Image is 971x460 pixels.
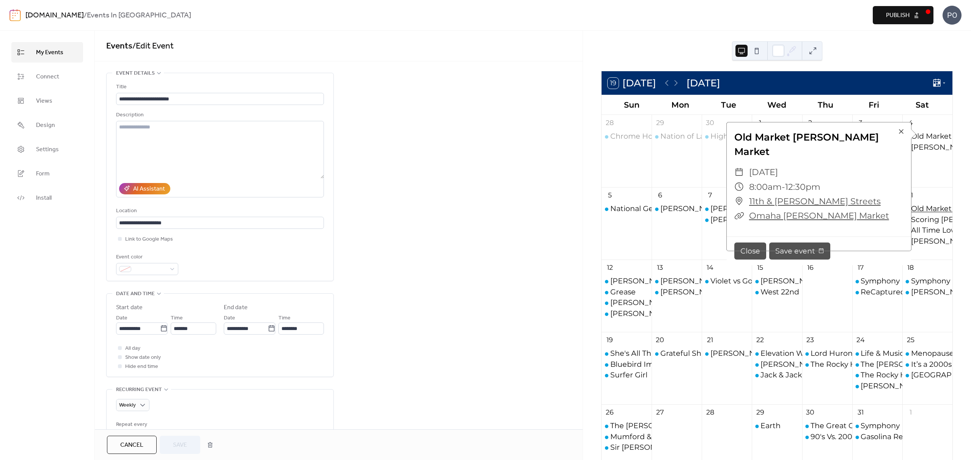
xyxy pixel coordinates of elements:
[906,408,915,417] div: 1
[605,263,615,272] div: 12
[902,370,952,380] div: Slacker University
[11,91,83,111] a: Views
[9,9,21,21] img: logo
[116,303,143,312] div: Start date
[652,276,702,286] div: Marc Rebillet
[702,348,752,358] div: Adam Sandler
[87,8,191,23] b: Events In [GEOGRAPHIC_DATA]
[660,348,714,358] div: Grateful Shred
[116,111,322,120] div: Description
[36,121,55,130] span: Design
[602,276,652,286] div: Schubert’s Great C Major
[602,421,652,431] div: The Barber of Seville
[898,95,946,114] div: Sat
[602,297,652,308] div: Maddox Batson
[11,163,83,184] a: Form
[749,194,881,208] a: 11th & [PERSON_NAME] Streets
[852,432,902,442] div: Gasolina Reggaetón Party
[752,421,802,431] div: Earth
[811,348,853,358] div: Lord Huron
[602,348,652,358] div: She's All That Live
[785,180,820,194] span: 12:30pm
[705,118,715,128] div: 30
[902,214,952,225] div: Scoring Malcolm X: Q&A with Terence Blanchard
[710,203,846,214] div: [PERSON_NAME] & The Tijuana Brass
[902,131,952,141] div: Old Market Farmer's Market
[602,442,652,452] div: Sir Chloe
[705,263,715,272] div: 14
[602,131,652,141] div: Chrome Horse + The Broken Hearts
[610,308,674,319] div: [PERSON_NAME]
[806,408,815,417] div: 30
[36,72,59,81] span: Connect
[861,432,955,442] div: Gasolina Reggaetón Party
[278,314,291,323] span: Time
[702,276,752,286] div: Violet vs Gottmik (18+)
[802,421,852,431] div: The Great Gatsby Ballet
[11,188,83,208] a: Install
[610,297,740,308] div: [PERSON_NAME] [PERSON_NAME]
[119,183,170,194] button: AI Assistant
[610,359,670,369] div: Bluebird Improv
[902,225,952,235] div: All Time Low
[710,214,775,225] div: [PERSON_NAME]
[36,97,52,106] span: Views
[610,421,724,431] div: The [PERSON_NAME] of Seville
[906,263,915,272] div: 18
[704,95,753,114] div: Tue
[36,194,52,203] span: Install
[886,11,910,20] span: Publish
[861,381,925,391] div: [PERSON_NAME]
[752,348,802,358] div: Elevation Worship
[873,6,933,24] button: Publish
[705,408,715,417] div: 28
[902,142,952,152] div: Nate Jackson
[660,203,724,214] div: [PERSON_NAME]
[660,276,724,286] div: [PERSON_NAME]
[116,385,162,394] span: Recurring event
[734,208,744,223] div: ​
[801,95,850,114] div: Thu
[752,370,802,380] div: Jack & Jack
[11,42,83,63] a: My Events
[856,408,865,417] div: 31
[116,314,127,323] span: Date
[107,436,157,454] button: Cancel
[749,165,778,179] span: [DATE]
[782,180,785,194] span: -
[752,287,802,297] div: West 22nd
[652,348,702,358] div: Grateful Shred
[36,48,63,57] span: My Events
[125,344,140,353] span: All day
[734,131,879,157] a: Old Market [PERSON_NAME] Market
[116,69,155,78] span: Event details
[802,432,852,442] div: 90's Vs. 2000's feat. Killer Tofu & Pop Shove-It
[769,243,830,260] button: Save event
[760,370,802,380] div: Jack & Jack
[652,131,702,141] div: Nation of Language
[119,400,136,410] span: Weekly
[850,95,898,114] div: Fri
[902,276,952,286] div: Symphony LIVE 2: Scary Movie Music
[760,276,897,286] div: [PERSON_NAME] & [PERSON_NAME]
[120,441,143,450] span: Cancel
[602,370,652,380] div: Surfer Girl
[84,8,87,23] b: /
[610,348,675,358] div: She's All That Live
[734,165,744,179] div: ​
[906,335,915,345] div: 25
[902,348,952,358] div: Menopause the Musical 2
[125,362,158,371] span: Hide end time
[752,359,802,369] div: Elvis Costello & The Imposters
[902,236,952,246] div: Terence Blanchard's Malcolm X Jazz Suite
[702,214,752,225] div: Lucius
[610,203,754,214] div: National Geographic Live: A Pirate's Life
[116,420,174,429] div: Repeat every
[856,263,865,272] div: 17
[734,180,744,194] div: ​
[116,207,322,216] div: Location
[802,348,852,358] div: Lord Huron
[610,370,647,380] div: Surfer Girl
[602,287,652,297] div: Grease
[106,38,132,55] a: Events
